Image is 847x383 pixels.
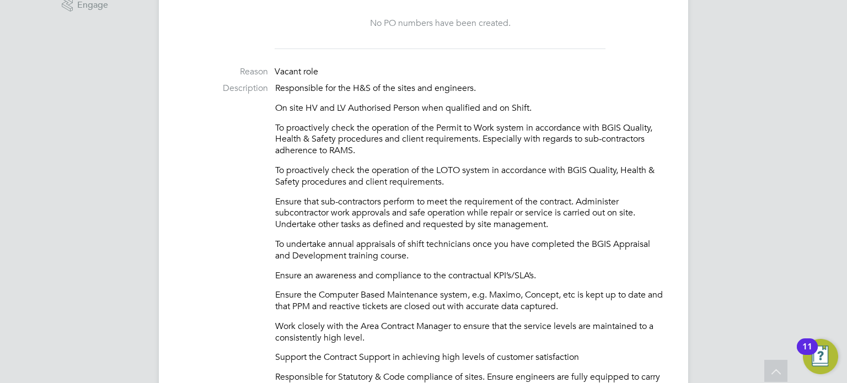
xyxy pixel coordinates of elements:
[275,83,666,94] p: Responsible for the H&S of the sites and engineers.
[275,321,666,344] p: Work closely with the Area Contract Manager to ensure that the service levels are maintained to a...
[802,347,812,361] div: 11
[275,352,666,363] p: Support the Contract Support in achieving high levels of customer satisfaction
[275,196,666,230] p: Ensure that sub-contractors perform to meet the requirement of the contract. Administer subcontra...
[275,66,318,77] span: Vacant role
[275,165,666,188] p: To proactively check the operation of the LOTO system in accordance with BGIS Quality, Health & S...
[803,339,838,374] button: Open Resource Center, 11 new notifications
[275,239,666,262] p: To undertake annual appraisals of shift technicians once you have completed the BGIS Appraisal an...
[275,289,666,312] p: Ensure the Computer Based Maintenance system, e.g. Maximo, Concept, etc is kept up to date and th...
[275,103,666,114] p: On site HV and LV Authorised Person when qualified and on Shift.
[286,18,594,29] div: No PO numbers have been created.
[275,270,666,282] p: Ensure an awareness and compliance to the contractual KPI’s/SLA’s.
[77,1,108,10] span: Engage
[275,122,666,157] p: To proactively check the operation of the Permit to Work system in accordance with BGIS Quality, ...
[181,83,268,94] label: Description
[181,66,268,78] label: Reason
